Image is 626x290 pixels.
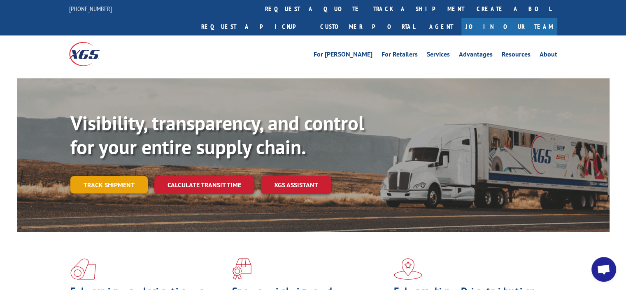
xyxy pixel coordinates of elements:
[427,51,450,60] a: Services
[540,51,557,60] a: About
[591,257,616,282] a: Open chat
[195,18,314,35] a: Request a pickup
[394,258,422,280] img: xgs-icon-flagship-distribution-model-red
[459,51,493,60] a: Advantages
[314,18,421,35] a: Customer Portal
[421,18,461,35] a: Agent
[382,51,418,60] a: For Retailers
[261,176,331,194] a: XGS ASSISTANT
[154,176,254,194] a: Calculate transit time
[70,258,96,280] img: xgs-icon-total-supply-chain-intelligence-red
[314,51,372,60] a: For [PERSON_NAME]
[232,258,251,280] img: xgs-icon-focused-on-flooring-red
[69,5,112,13] a: [PHONE_NUMBER]
[70,176,148,193] a: Track shipment
[70,110,364,160] b: Visibility, transparency, and control for your entire supply chain.
[461,18,557,35] a: Join Our Team
[502,51,531,60] a: Resources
